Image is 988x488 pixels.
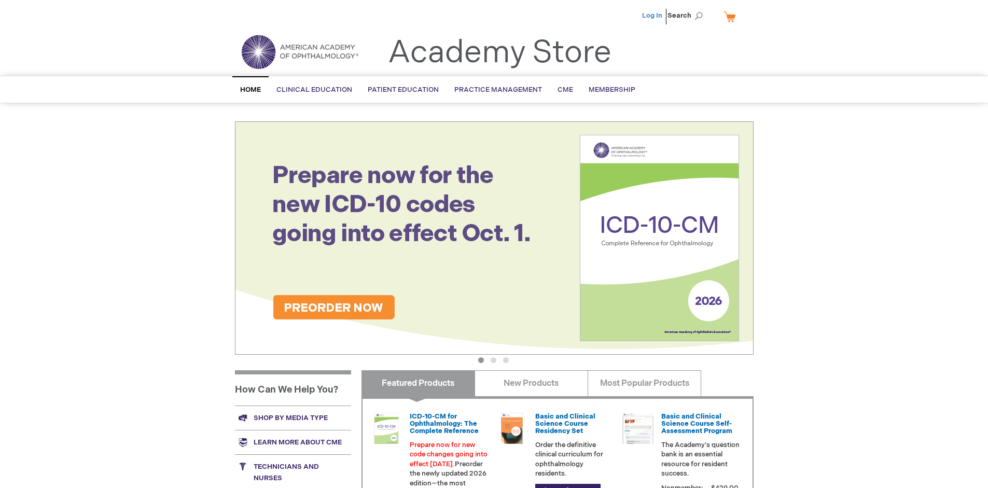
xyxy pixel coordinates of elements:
[276,86,352,94] span: Clinical Education
[475,370,588,396] a: New Products
[642,11,662,20] a: Log In
[503,357,509,363] button: 3 of 3
[371,413,402,444] img: 0120008u_42.png
[667,5,707,26] span: Search
[410,441,488,468] font: Prepare now for new code changes going into effect [DATE].
[235,370,351,406] h1: How Can We Help You?
[454,86,542,94] span: Practice Management
[410,412,479,436] a: ICD-10-CM for Ophthalmology: The Complete Reference
[589,86,635,94] span: Membership
[496,413,527,444] img: 02850963u_47.png
[622,413,653,444] img: bcscself_20.jpg
[478,357,484,363] button: 1 of 3
[661,412,732,436] a: Basic and Clinical Science Course Self-Assessment Program
[361,370,475,396] a: Featured Products
[240,86,261,94] span: Home
[235,430,351,454] a: Learn more about CME
[491,357,496,363] button: 2 of 3
[535,412,595,436] a: Basic and Clinical Science Course Residency Set
[588,370,701,396] a: Most Popular Products
[368,86,439,94] span: Patient Education
[388,34,611,72] a: Academy Store
[661,440,740,479] p: The Academy's question bank is an essential resource for resident success.
[235,406,351,430] a: Shop by media type
[558,86,573,94] span: CME
[535,440,614,479] p: Order the definitive clinical curriculum for ophthalmology residents.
